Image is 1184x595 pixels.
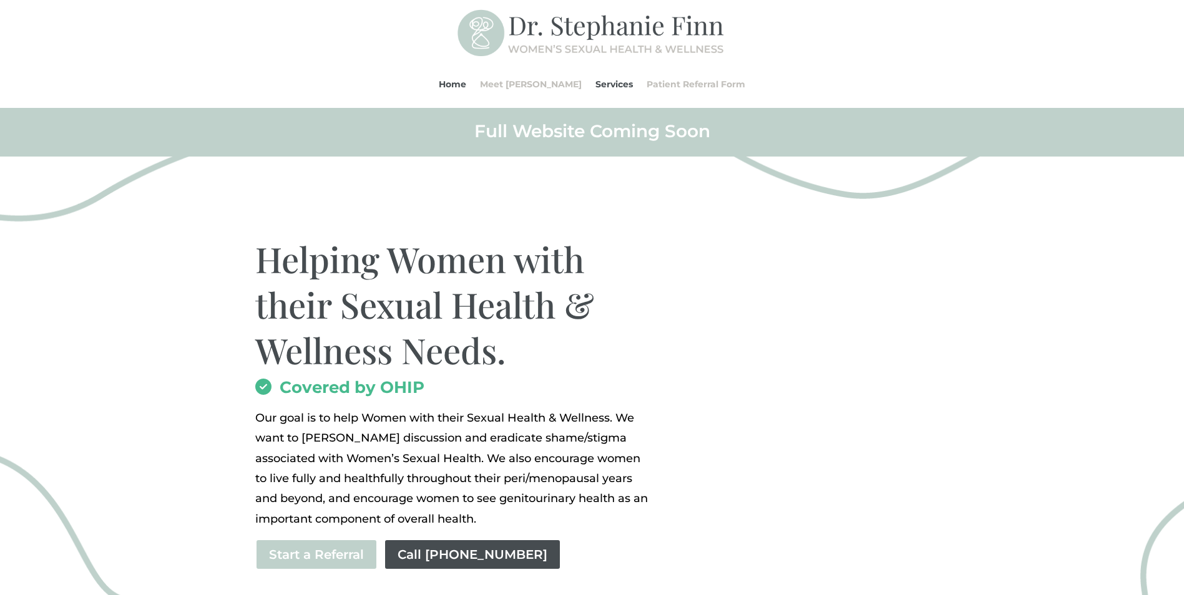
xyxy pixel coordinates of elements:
p: Our goal is to help Women with their Sexual Health & Wellness. We want to [PERSON_NAME] discussio... [255,408,652,529]
h2: Full Website Coming Soon [255,120,929,148]
h2: Covered by OHIP [255,379,652,402]
h1: Helping Women with their Sexual Health & Wellness Needs. [255,236,652,379]
div: Page 1 [255,408,652,529]
a: Meet [PERSON_NAME] [480,60,582,108]
a: Home [439,60,466,108]
a: Call [PHONE_NUMBER] [384,539,561,570]
a: Patient Referral Form [647,60,745,108]
a: Start a Referral [255,539,378,570]
a: Services [595,60,633,108]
